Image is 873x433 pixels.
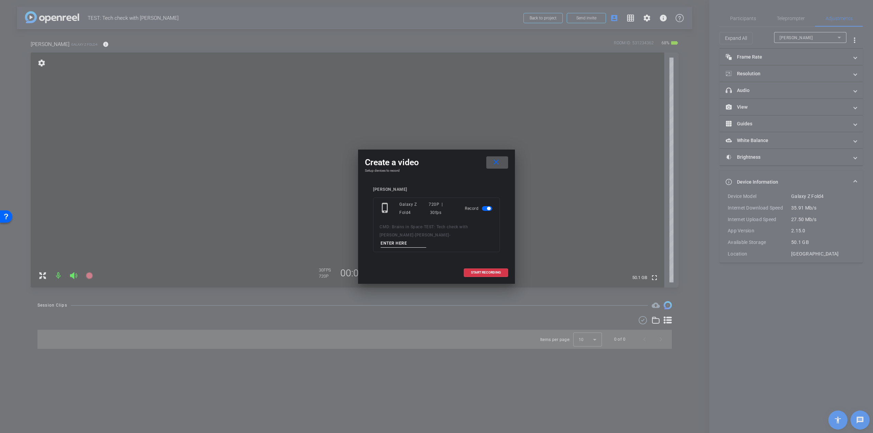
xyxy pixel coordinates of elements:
[415,233,449,237] span: [PERSON_NAME]
[429,200,455,217] div: 720P | 30fps
[381,239,426,248] input: ENTER HERE
[414,233,415,237] span: -
[492,158,500,167] mat-icon: close
[465,200,493,217] div: Record
[380,225,422,229] span: CMD: Brains in Space
[449,233,451,237] span: -
[365,156,508,169] div: Create a video
[422,225,424,229] span: -
[380,202,392,215] mat-icon: phone_iphone
[464,268,508,277] button: START RECORDING
[380,225,468,237] span: TEST: Tech check with [PERSON_NAME]
[373,187,500,192] div: [PERSON_NAME]
[365,169,508,173] h4: Setup devices to record
[399,200,429,217] div: Galaxy Z Fold4
[471,271,501,274] span: START RECORDING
